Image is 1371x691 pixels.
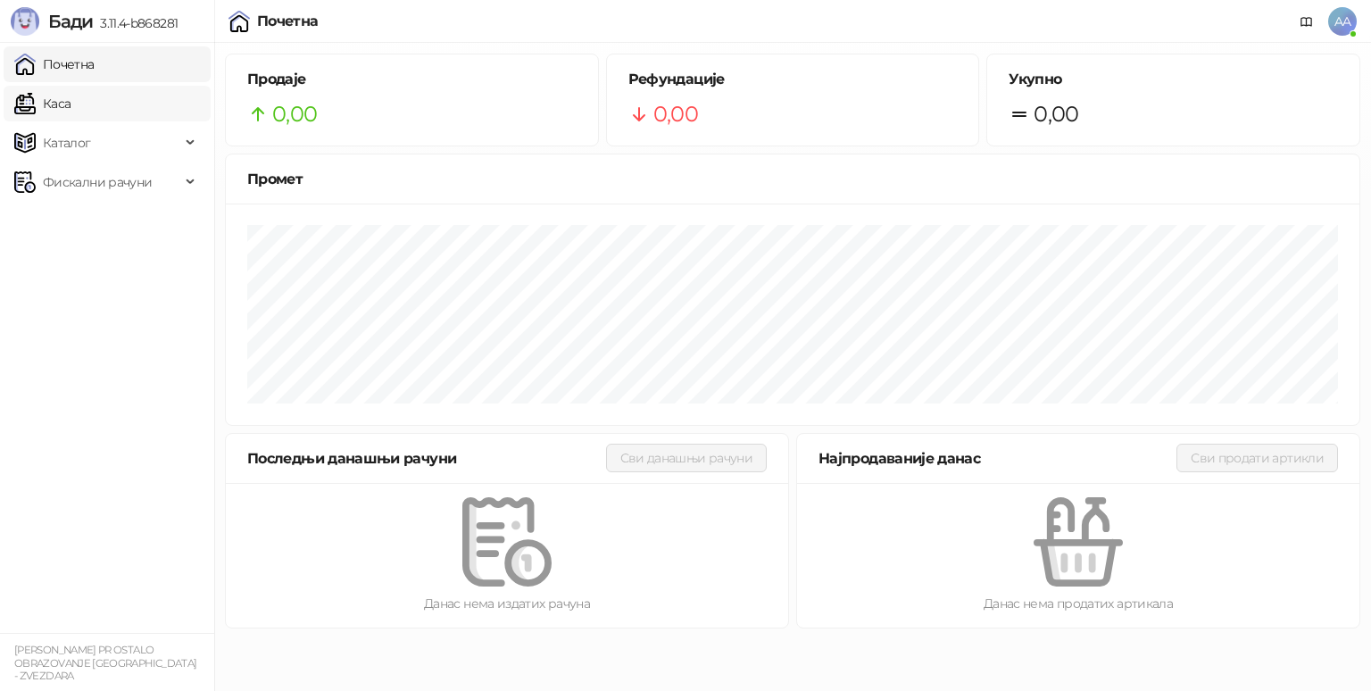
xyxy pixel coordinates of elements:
button: Сви данашњи рачуни [606,444,767,472]
img: Logo [11,7,39,36]
h5: Продаје [247,69,577,90]
span: 3.11.4-b868281 [93,15,178,31]
button: Сви продати артикли [1176,444,1338,472]
a: Почетна [14,46,95,82]
span: 0,00 [653,97,698,131]
h5: Рефундације [628,69,958,90]
span: 0,00 [272,97,317,131]
div: Промет [247,168,1338,190]
div: Последњи данашњи рачуни [247,447,606,470]
span: AA [1328,7,1357,36]
h5: Укупно [1009,69,1338,90]
a: Документација [1292,7,1321,36]
span: Фискални рачуни [43,164,152,200]
div: Данас нема издатих рачуна [254,594,760,613]
div: Најпродаваније данас [818,447,1176,470]
span: 0,00 [1034,97,1078,131]
span: Каталог [43,125,91,161]
div: Данас нема продатих артикала [826,594,1331,613]
a: Каса [14,86,71,121]
span: Бади [48,11,93,32]
div: Почетна [257,14,319,29]
small: [PERSON_NAME] PR OSTALO OBRAZOVANJE [GEOGRAPHIC_DATA] - ZVEZDARA [14,644,196,682]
